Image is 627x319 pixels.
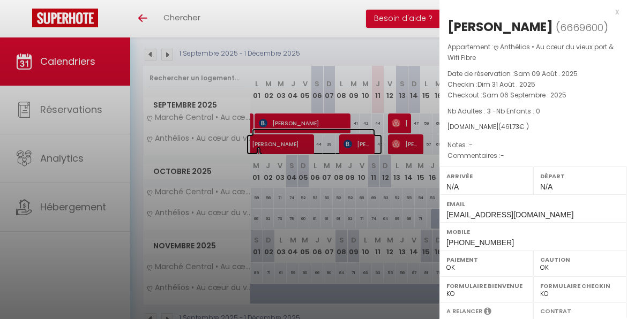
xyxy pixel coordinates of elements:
button: Ouvrir le widget de chat LiveChat [9,4,41,36]
span: - [501,151,504,160]
label: Paiement [446,254,526,265]
span: N/A [540,183,553,191]
p: Checkin : [447,79,619,90]
span: ( € ) [498,122,529,131]
label: Départ [540,171,620,181]
span: ( ) [556,20,608,35]
div: x [439,5,619,18]
label: Email [446,199,620,209]
label: Mobile [446,226,620,237]
label: Arrivée [446,171,526,181]
i: Sélectionner OUI si vous souhaiter envoyer les séquences de messages post-checkout [484,307,491,318]
div: [PERSON_NAME] [447,18,553,35]
span: Nb Enfants : 0 [496,107,540,116]
span: Nb Adultes : 3 - [447,107,540,116]
div: [DOMAIN_NAME] [447,122,619,132]
label: Contrat [540,307,571,314]
p: Commentaires : [447,150,619,161]
span: - [469,140,473,149]
iframe: Chat [581,271,619,311]
span: 6669600 [560,21,603,34]
span: 461.73 [501,122,519,131]
p: Date de réservation : [447,69,619,79]
span: [PHONE_NUMBER] [446,238,514,247]
span: Dim 31 Août . 2025 [477,80,535,89]
span: N/A [446,183,459,191]
label: A relancer [446,307,482,316]
span: Sam 09 Août . 2025 [514,69,578,78]
span: [EMAIL_ADDRESS][DOMAIN_NAME] [446,210,573,219]
p: Checkout : [447,90,619,101]
span: Sam 06 Septembre . 2025 [482,90,566,100]
p: Notes : [447,140,619,150]
span: ღ Anthélios • Au cœur du vieux port & Wifi Fibre [447,42,614,62]
label: Formulaire Bienvenue [446,280,526,291]
label: Caution [540,254,620,265]
p: Appartement : [447,42,619,63]
label: Formulaire Checkin [540,280,620,291]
